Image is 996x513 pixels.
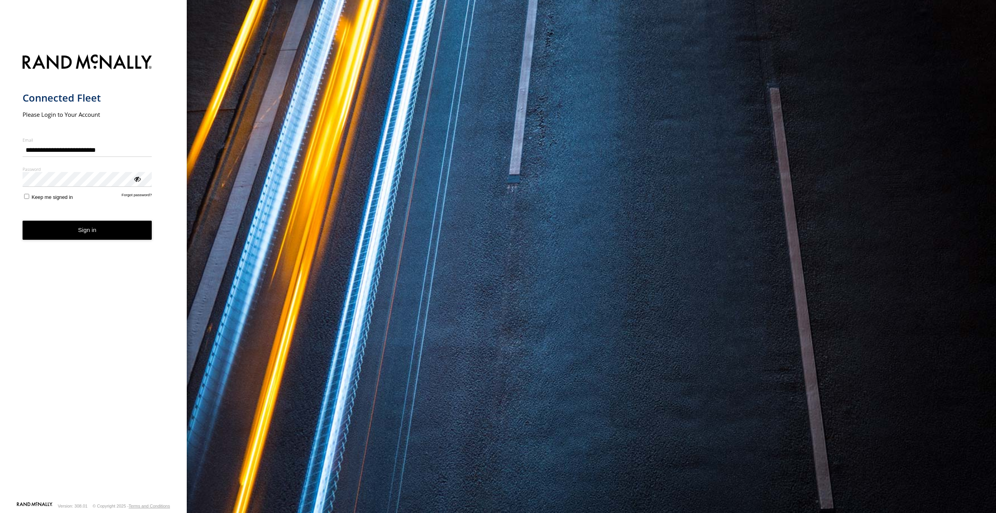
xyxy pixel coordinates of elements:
label: Email [23,137,152,143]
div: Version: 308.01 [58,504,88,508]
span: Keep me signed in [32,194,73,200]
form: main [23,50,165,501]
h2: Please Login to Your Account [23,111,152,118]
img: Rand McNally [23,53,152,73]
div: ViewPassword [133,175,141,183]
input: Keep me signed in [24,194,29,199]
div: © Copyright 2025 - [93,504,170,508]
a: Forgot password? [122,193,152,200]
label: Password [23,166,152,172]
a: Terms and Conditions [129,504,170,508]
a: Visit our Website [17,502,53,510]
h1: Connected Fleet [23,91,152,104]
button: Sign in [23,221,152,240]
